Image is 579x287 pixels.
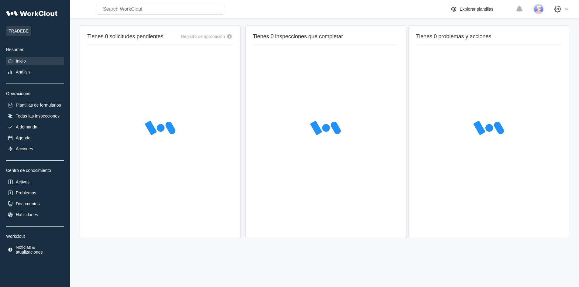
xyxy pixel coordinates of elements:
div: Acciones [16,146,33,151]
div: Explorar plantillas [460,7,494,12]
div: Problemas [16,190,36,195]
div: Centro de conocimiento [6,168,64,173]
div: Todas las inspecciones [16,114,60,118]
div: Análisis [16,70,30,74]
div: Activos [16,179,29,184]
div: Plantillas de formularios [16,103,61,108]
div: Workclout [6,234,64,239]
div: Noticias & atualizaciones [16,245,63,255]
div: Habilidades [16,212,38,217]
span: TRADEBE [6,26,31,36]
a: Inicio [6,57,64,65]
a: A demanda [6,123,64,131]
div: Registro de aprobación [181,34,225,39]
a: Plantillas de formularios [6,101,64,109]
a: Todas las inspecciones [6,112,64,120]
a: Acciones [6,145,64,153]
div: Documentos [16,201,40,206]
h2: Tienes 0 solicitudes pendientes [87,33,164,40]
a: Explorar plantillas [450,5,513,13]
div: Inicio [16,59,26,63]
h2: Tienes 0 inspecciones que completar [253,33,398,40]
a: Análisis [6,68,64,76]
div: A demanda [16,125,37,129]
input: Search WorkClout [97,4,224,15]
a: Problemas [6,189,64,197]
div: Operaciones [6,91,64,96]
a: Habilidades [6,210,64,219]
a: Activos [6,178,64,186]
h2: Tienes 0 problemas y acciones [416,33,562,40]
div: Agenda [16,135,30,140]
div: Resumen [6,47,64,52]
a: Noticias & atualizaciones [6,244,64,256]
img: user-3.png [533,4,544,14]
a: Documentos [6,200,64,208]
a: Agenda [6,134,64,142]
